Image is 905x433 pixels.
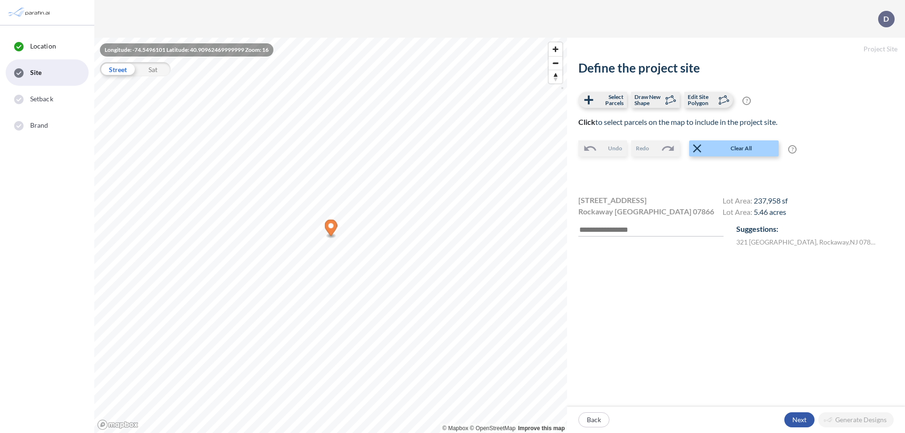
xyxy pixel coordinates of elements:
[578,195,647,206] span: [STREET_ADDRESS]
[736,237,878,247] label: 321 [GEOGRAPHIC_DATA] , Rockaway , NJ 07866 , US
[788,145,797,154] span: ?
[97,419,139,430] a: Mapbox homepage
[325,220,337,239] div: Map marker
[94,38,567,433] canvas: Map
[754,207,786,216] span: 5.46 acres
[567,38,905,61] h5: Project Site
[578,140,627,156] button: Undo
[784,412,814,427] button: Next
[688,94,716,106] span: Edit Site Polygon
[518,425,565,432] a: Improve this map
[549,57,562,70] span: Zoom out
[443,425,469,432] a: Mapbox
[30,68,41,77] span: Site
[723,207,788,219] h4: Lot Area:
[549,56,562,70] button: Zoom out
[689,140,779,156] button: Clear All
[100,43,273,57] div: Longitude: -74.5496101 Latitude: 40.90962469999999 Zoom: 16
[704,144,778,153] span: Clear All
[608,144,622,153] span: Undo
[578,117,595,126] b: Click
[135,62,171,76] div: Sat
[636,144,649,153] span: Redo
[549,70,562,83] button: Reset bearing to north
[470,425,516,432] a: OpenStreetMap
[30,94,53,104] span: Setback
[736,223,894,235] p: Suggestions:
[631,140,680,156] button: Redo
[723,196,788,207] h4: Lot Area:
[596,94,624,106] span: Select Parcels
[7,4,53,21] img: Parafin
[578,117,777,126] span: to select parcels on the map to include in the project site.
[100,62,135,76] div: Street
[30,41,56,51] span: Location
[549,42,562,56] button: Zoom in
[587,415,601,425] p: Back
[754,196,788,205] span: 237,958 sf
[578,412,609,427] button: Back
[742,97,751,105] span: ?
[30,121,49,130] span: Brand
[578,61,894,75] h2: Define the project site
[578,206,714,217] span: Rockaway [GEOGRAPHIC_DATA] 07866
[883,15,889,23] p: D
[634,94,662,106] span: Draw New Shape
